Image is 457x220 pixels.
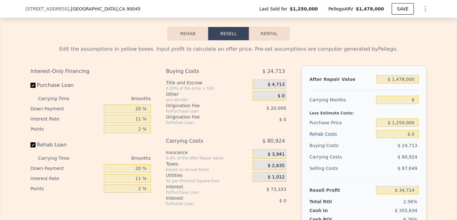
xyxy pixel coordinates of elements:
span: $ 3,941 [268,152,284,157]
div: Carrying Time [38,153,79,163]
label: Rehab Loan [30,139,101,151]
div: Carrying Time [38,94,79,104]
div: Origination Fee [166,102,237,109]
span: $1,478,000 [356,6,384,11]
label: Purchase Loan [30,80,101,91]
div: Buying Costs [309,140,374,151]
span: $ 4,713 [268,82,284,87]
div: Interest [166,195,237,201]
div: Title and Escrow [166,80,250,86]
button: Rehab [168,27,208,40]
div: Interest Rate [30,173,101,184]
div: for Purchase Loan [166,109,237,114]
div: Points [30,124,101,134]
div: you decide! [166,97,250,102]
button: SAVE [392,3,414,15]
span: $ 2,635 [268,163,284,169]
div: 8 months [82,94,151,104]
div: Buying Costs [166,66,237,77]
span: Last Sold for [260,6,290,12]
span: $ 80,924 [398,154,417,159]
input: Purchase Loan [30,83,36,88]
div: Edit the assumptions in yellow boxes. Input profit to calculate an offer price. Pre-set assumptio... [30,45,427,53]
div: Interest Rate [30,114,101,124]
div: Other [166,91,250,97]
button: Show Options [419,3,432,15]
div: Purchase Price [309,117,374,128]
div: Resell Profit [309,184,374,196]
div: 3¢ per Finished Square Foot [166,178,250,184]
span: $ 87,649 [398,166,417,171]
div: Origination Fee [166,114,237,120]
span: 2.56% [403,199,417,204]
span: Pellego ARV [328,6,356,12]
div: Utilities [166,172,250,178]
span: $ 80,924 [262,135,285,147]
input: Rehab Loan [30,142,36,147]
div: Taxes [166,161,250,167]
div: 0.4% of the After Repair Value [166,156,250,161]
div: based on annual taxes [166,167,250,172]
div: Interest [166,184,237,190]
div: Selling Costs [309,163,374,174]
div: Total ROI [309,198,349,205]
span: $ 1,012 [268,174,284,180]
span: $ 0 [279,198,286,203]
span: $ 20,000 [267,106,286,111]
button: Resell [208,27,249,40]
span: , CA 90045 [117,6,141,11]
span: $ 0 [279,117,286,122]
div: Insurance [166,149,250,156]
div: Less Estimate Costs: [309,106,419,117]
div: for Rehab Loan [166,120,237,125]
div: for Purchase Loan [166,190,237,195]
div: Carrying Months [309,94,374,106]
span: $ 24,713 [262,66,285,77]
div: After Repair Value [309,74,374,85]
div: Carrying Costs [309,151,349,163]
div: Down Payment [30,104,101,114]
span: $ 73,333 [267,187,286,192]
div: Points [30,184,101,194]
span: $ 0 [278,93,285,99]
div: 0.33% of the price + 550 [166,86,250,91]
span: [STREET_ADDRESS] [25,6,70,12]
div: Interest-Only Financing [30,66,151,77]
span: $ 355,634 [395,208,417,213]
div: Cash In [309,207,349,214]
span: $1,250,000 [290,6,318,12]
div: Down Payment [30,163,101,173]
span: $ 24,713 [398,143,417,148]
div: Carrying Costs [166,135,237,147]
div: 8 months [82,153,151,163]
div: Rehab Costs [309,128,374,140]
div: for Rehab Loan [166,201,237,206]
span: , [GEOGRAPHIC_DATA] [70,6,141,12]
button: Rental [249,27,289,40]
